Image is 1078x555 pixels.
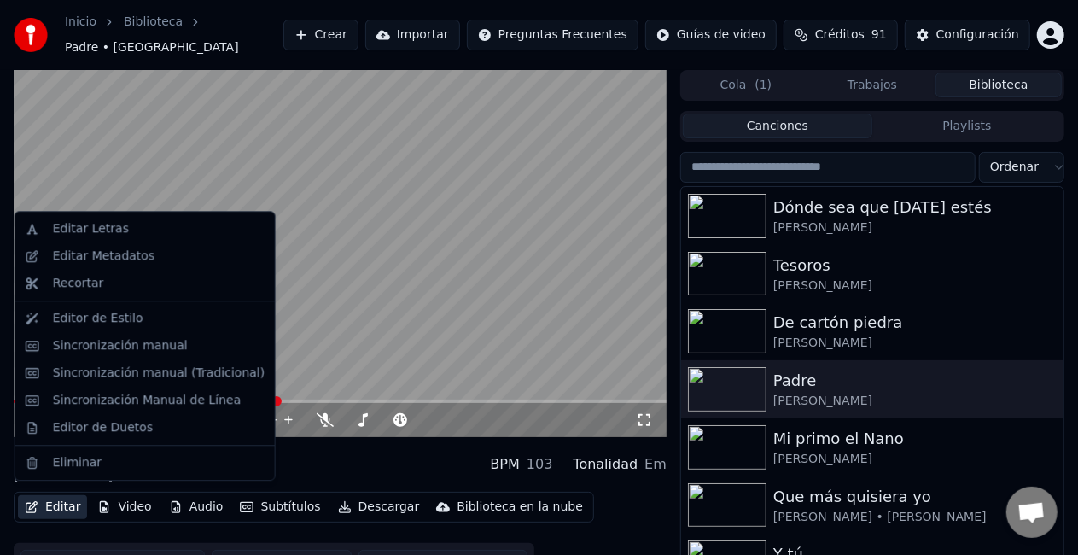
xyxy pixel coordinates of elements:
[809,73,935,97] button: Trabajos
[53,392,242,409] div: Sincronización Manual de Línea
[773,196,1057,219] div: Dónde sea que [DATE] estés
[936,26,1019,44] div: Configuración
[365,20,460,50] button: Importar
[18,495,87,519] button: Editar
[467,20,638,50] button: Preguntas Frecuentes
[53,454,102,471] div: Eliminar
[491,454,520,475] div: BPM
[773,219,1057,237] div: [PERSON_NAME]
[773,311,1057,335] div: De cartón piedra
[871,26,887,44] span: 91
[53,220,129,237] div: Editar Letras
[935,73,1062,97] button: Biblioteca
[1006,487,1058,538] div: Chat abierto
[283,20,358,50] button: Crear
[574,454,638,475] div: Tonalidad
[65,14,283,56] nav: breadcrumb
[815,26,865,44] span: Créditos
[53,275,104,292] div: Recortar
[162,495,230,519] button: Audio
[53,248,154,265] div: Editar Metadatos
[65,39,239,56] span: Padre • [GEOGRAPHIC_DATA]
[53,365,265,382] div: Sincronización manual (Tradicional)
[14,18,48,52] img: youka
[527,454,553,475] div: 103
[53,419,153,436] div: Editor de Duetos
[773,254,1057,277] div: Tesoros
[124,14,183,31] a: Biblioteca
[773,335,1057,352] div: [PERSON_NAME]
[905,20,1030,50] button: Configuración
[773,451,1057,468] div: [PERSON_NAME]
[53,310,143,327] div: Editor de Estilo
[331,495,427,519] button: Descargar
[644,454,667,475] div: Em
[773,509,1057,526] div: [PERSON_NAME] • [PERSON_NAME]
[773,393,1057,410] div: [PERSON_NAME]
[65,14,96,31] a: Inicio
[990,159,1039,176] span: Ordenar
[755,77,772,94] span: ( 1 )
[784,20,898,50] button: Créditos91
[90,495,158,519] button: Video
[872,114,1062,138] button: Playlists
[773,369,1057,393] div: Padre
[773,485,1057,509] div: Que más quisiera yo
[683,73,809,97] button: Cola
[457,499,583,516] div: Biblioteca en la nube
[645,20,777,50] button: Guías de video
[773,427,1057,451] div: Mi primo el Nano
[233,495,327,519] button: Subtítulos
[683,114,872,138] button: Canciones
[773,277,1057,295] div: [PERSON_NAME]
[53,337,188,354] div: Sincronización manual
